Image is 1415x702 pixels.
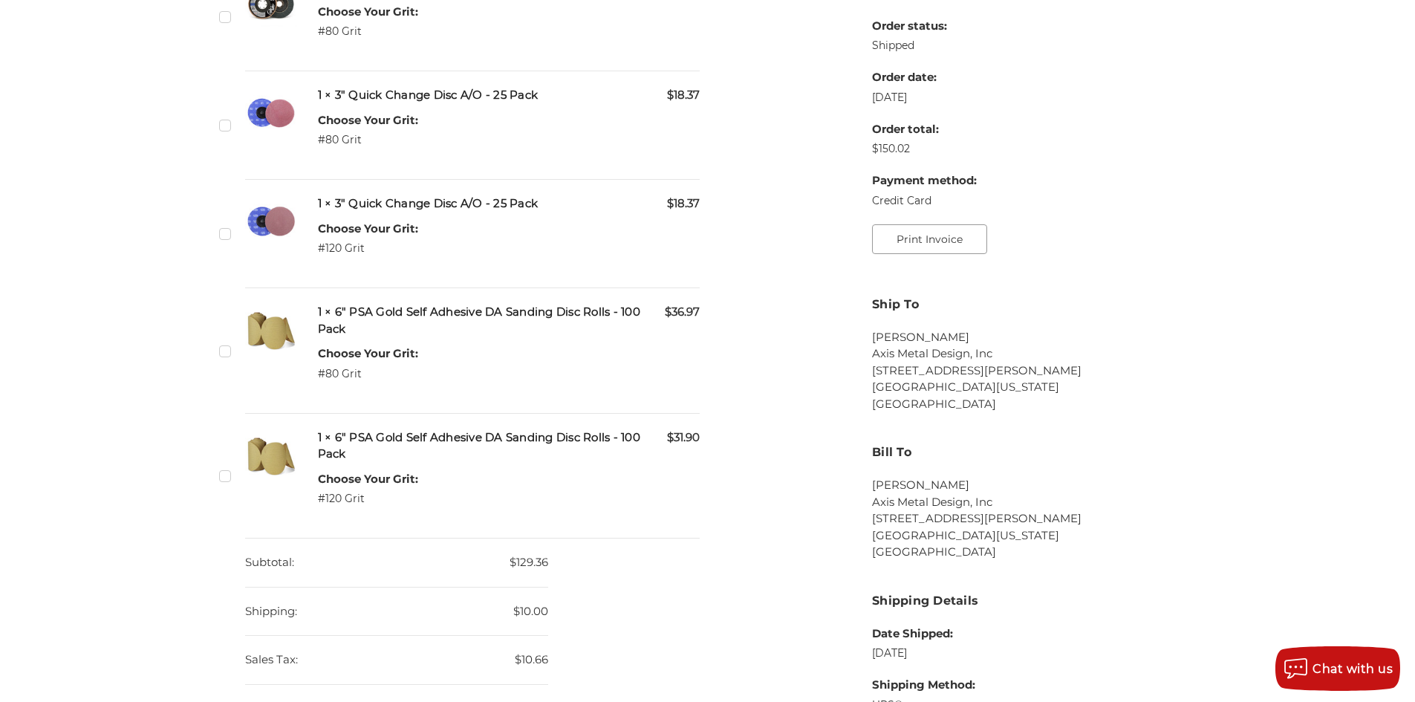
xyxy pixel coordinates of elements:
dt: Shipping: [245,588,297,636]
dd: #80 Grit [318,132,418,148]
h5: 1 × 3" Quick Change Disc A/O - 25 Pack [318,195,700,212]
img: 3" Quick Change Disc A/O - 25 Pack [245,87,297,139]
h3: Shipping Details [872,592,1170,610]
dt: Choose Your Grit: [318,221,418,238]
img: 3" Quick Change Disc A/O - 25 Pack [245,195,297,247]
dt: Choose Your Grit: [318,112,418,129]
dd: #120 Grit [318,241,418,256]
dd: $129.36 [245,539,548,588]
dt: Order total: [872,121,977,138]
dd: $10.00 [245,588,548,637]
span: Chat with us [1312,662,1393,676]
dd: #80 Grit [318,366,418,382]
span: $18.37 [667,87,700,104]
img: 6" DA Sanding Discs on a Roll [245,304,297,356]
dd: #120 Grit [318,491,418,507]
dd: Credit Card [872,193,977,209]
dt: Choose Your Grit: [318,345,418,363]
li: [GEOGRAPHIC_DATA] [872,396,1170,413]
span: $31.90 [667,429,700,446]
dt: Subtotal: [245,539,294,587]
li: [PERSON_NAME] [872,477,1170,494]
dd: #80 Grit [318,24,418,39]
li: Axis Metal Design, Inc [872,494,1170,511]
h3: Bill To [872,443,1170,461]
li: Axis Metal Design, Inc [872,345,1170,363]
h5: 1 × 6" PSA Gold Self Adhesive DA Sanding Disc Rolls - 100 Pack [318,304,700,337]
span: $36.97 [665,304,700,321]
dt: Payment method: [872,172,977,189]
li: [STREET_ADDRESS][PERSON_NAME] [872,363,1170,380]
dt: Shipping Method: [872,677,1073,694]
h3: Ship To [872,296,1170,313]
dd: [DATE] [872,646,1073,661]
dt: Choose Your Grit: [318,471,418,488]
button: Chat with us [1275,646,1400,691]
dt: Choose Your Grit: [318,4,418,21]
li: [GEOGRAPHIC_DATA] [872,544,1170,561]
dt: Order date: [872,69,977,86]
dt: Order status: [872,18,977,35]
button: Print Invoice [872,224,987,254]
span: $18.37 [667,195,700,212]
li: [PERSON_NAME] [872,329,1170,346]
dd: Shipped [872,38,977,53]
dd: [DATE] [872,90,977,105]
dt: Date Shipped: [872,625,1073,643]
li: [STREET_ADDRESS][PERSON_NAME] [872,510,1170,527]
dd: $10.66 [245,636,548,685]
img: 6" DA Sanding Discs on a Roll [245,429,297,481]
li: [GEOGRAPHIC_DATA][US_STATE] [872,379,1170,396]
dt: Sales Tax: [245,636,298,684]
h5: 1 × 3" Quick Change Disc A/O - 25 Pack [318,87,700,104]
dd: $150.02 [872,141,977,157]
h5: 1 × 6" PSA Gold Self Adhesive DA Sanding Disc Rolls - 100 Pack [318,429,700,463]
li: [GEOGRAPHIC_DATA][US_STATE] [872,527,1170,545]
